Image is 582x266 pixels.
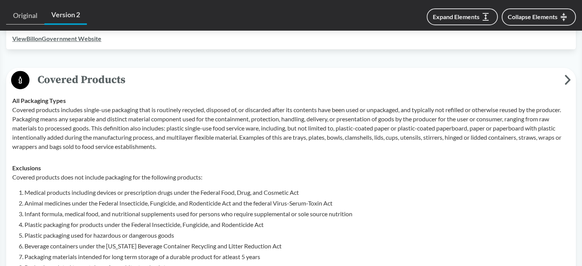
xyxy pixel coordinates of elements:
button: Expand Elements [427,8,498,25]
button: Covered Products [9,70,573,90]
a: Version 2 [44,6,87,25]
p: Covered products does not include packaging for the following products: [12,173,570,182]
span: Covered Products [29,71,564,88]
li: Animal medicines under the Federal Insecticide, Fungicide, and Rodenticide Act and the federal Vi... [24,199,570,208]
li: Packaging materials intended for long term storage of a durable product for atleast 5 years [24,252,570,261]
li: Medical products including devices or prescription drugs under the Federal Food, Drug, and Cosmet... [24,188,570,197]
li: Infant formula, medical food, and nutritional supplements used for persons who require supplement... [24,209,570,219]
li: Plastic packaging used for hazardous or dangerous goods [24,231,570,240]
p: Covered products includes single-use packaging that is routinely recycled, disposed of, or discar... [12,105,570,151]
button: Collapse Elements [502,8,576,26]
strong: Exclusions [12,164,41,171]
li: Beverage containers under the [US_STATE] Beverage Container Recycling and Litter Reduction Act [24,242,570,251]
a: ViewBillonGovernment Website [12,35,101,42]
li: Plastic packaging for products under the Federal Insecticide, Fungicide, and Rodenticide Act [24,220,570,229]
strong: All Packaging Types [12,97,66,104]
a: Original [6,7,44,24]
